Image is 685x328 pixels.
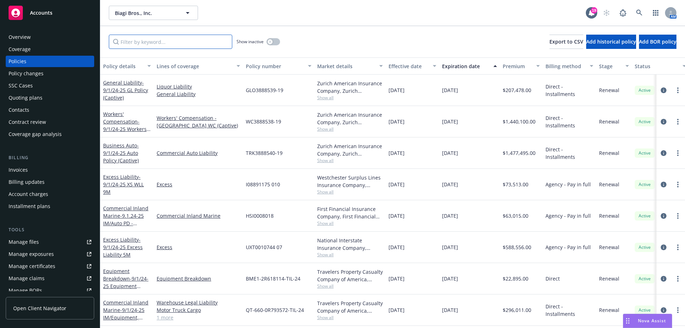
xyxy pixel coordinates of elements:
a: SSC Cases [6,80,94,91]
a: Excess Liability [103,173,144,195]
a: circleInformation [659,243,668,252]
span: $207,478.00 [503,86,531,94]
a: Equipment Breakdown [157,275,240,282]
span: [DATE] [442,306,458,314]
div: Policy changes [9,68,44,79]
a: Manage files [6,236,94,248]
div: Tools [6,226,94,233]
span: [DATE] [389,212,405,219]
span: Active [638,87,652,94]
span: [DATE] [442,118,458,125]
a: circleInformation [659,306,668,314]
span: Active [638,181,652,188]
span: Agency - Pay in full [546,181,591,188]
span: Export to CSV [549,38,583,45]
a: Overview [6,31,94,43]
span: $22,895.00 [503,275,528,282]
button: Nova Assist [623,314,672,328]
button: Lines of coverage [154,57,243,75]
span: - 9/1/24-25 GL Policy (Captive) [103,79,148,101]
div: Travelers Property Casualty Company of America, Travelers Insurance [317,299,383,314]
div: Zurich American Insurance Company, Zurich Insurance Group [317,142,383,157]
a: circleInformation [659,180,668,189]
span: Active [638,213,652,219]
button: Stage [596,57,632,75]
a: Coverage gap analysis [6,128,94,140]
span: $63,015.00 [503,212,528,219]
a: more [674,243,682,252]
div: Manage certificates [9,261,55,272]
span: Renewal [599,212,619,219]
div: Travelers Property Casualty Company of America, Travelers Insurance [317,268,383,283]
a: more [674,117,682,126]
a: circleInformation [659,117,668,126]
span: Direct [546,275,560,282]
span: [DATE] [389,86,405,94]
button: Premium [500,57,543,75]
div: Policies [9,56,26,67]
span: BME1-2R618114-TIL-24 [246,275,300,282]
span: Open Client Navigator [13,304,66,312]
a: Equipment Breakdown [103,268,148,297]
div: Zurich American Insurance Company, Zurich Insurance Group, Artex risk [317,80,383,95]
span: Active [638,150,652,156]
span: - 9/1/24-25 Auto Policy (Captive) [103,142,139,164]
div: Policy details [103,62,143,70]
span: Direct - Installments [546,146,593,161]
a: circleInformation [659,86,668,95]
a: Contacts [6,104,94,116]
a: Workers' Compensation [103,111,147,140]
a: Start snowing [599,6,614,20]
div: National Interstate Insurance Company, National Interstate Insurance, Artex risk [317,237,383,252]
span: Show all [317,95,383,101]
div: Policy number [246,62,304,70]
span: Manage exposures [6,248,94,260]
div: Manage BORs [9,285,42,296]
span: [DATE] [442,243,458,251]
span: Show all [317,189,383,195]
a: more [674,212,682,220]
a: more [674,149,682,157]
a: more [674,306,682,314]
a: Billing updates [6,176,94,188]
span: - 9/1/24-25 Workers Comp (Captive) [103,118,151,140]
div: Manage exposures [9,248,54,260]
span: [DATE] [442,181,458,188]
a: Search [632,6,646,20]
span: [DATE] [389,243,405,251]
span: [DATE] [442,212,458,219]
span: Accounts [30,10,52,16]
span: WC3888538-19 [246,118,281,125]
a: circleInformation [659,149,668,157]
span: Renewal [599,149,619,157]
span: Agency - Pay in full [546,243,591,251]
div: Account charges [9,188,48,200]
span: [DATE] [389,181,405,188]
div: Stage [599,62,621,70]
button: Biagi Bros., Inc. [109,6,198,20]
span: QT-660-0R793572-TIL-24 [246,306,304,314]
a: more [674,274,682,283]
span: Active [638,307,652,313]
a: Excess Liability [103,236,143,258]
div: Market details [317,62,375,70]
span: Active [638,244,652,251]
span: $1,477,495.00 [503,149,536,157]
a: more [674,180,682,189]
div: Quoting plans [9,92,42,104]
span: Direct - Installments [546,303,593,318]
span: Show all [317,220,383,226]
a: more [674,86,682,95]
a: Manage BORs [6,285,94,296]
a: Motor Truck Cargo [157,306,240,314]
a: Excess [157,243,240,251]
div: SSC Cases [9,80,33,91]
a: Business Auto [103,142,139,164]
a: Switch app [649,6,663,20]
span: HSI0008018 [246,212,274,219]
div: Coverage [9,44,31,55]
span: [DATE] [442,149,458,157]
span: $588,556.00 [503,243,531,251]
a: 1 more [157,314,240,321]
span: Nova Assist [638,318,666,324]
